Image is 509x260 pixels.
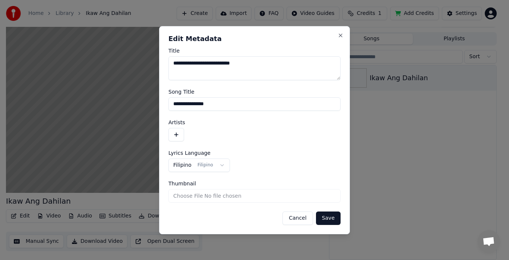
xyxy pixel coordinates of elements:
[282,212,313,225] button: Cancel
[168,150,211,156] span: Lyrics Language
[168,89,341,94] label: Song Title
[168,48,341,53] label: Title
[168,35,341,42] h2: Edit Metadata
[168,120,341,125] label: Artists
[316,212,341,225] button: Save
[168,181,196,186] span: Thumbnail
